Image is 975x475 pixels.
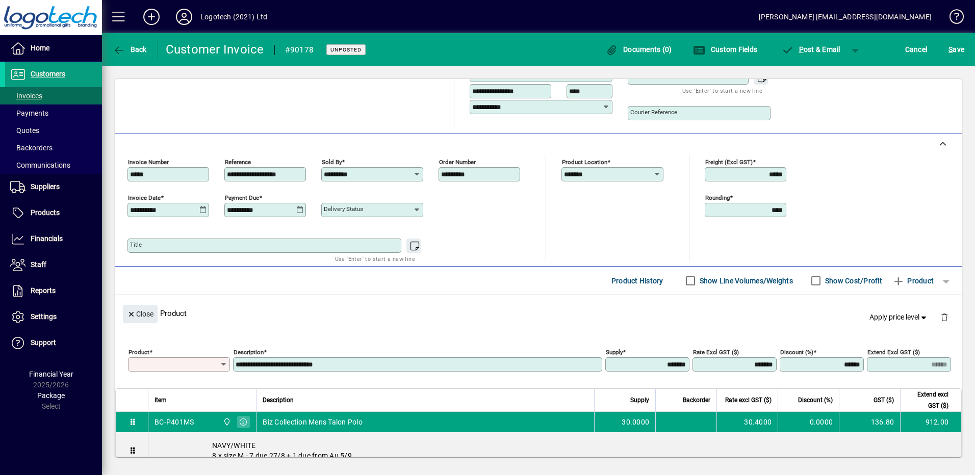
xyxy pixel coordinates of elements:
div: [PERSON_NAME] [EMAIL_ADDRESS][DOMAIN_NAME] [759,9,932,25]
span: Support [31,338,56,347]
a: Quotes [5,122,102,139]
mat-label: Rate excl GST ($) [693,349,739,356]
button: Delete [932,305,957,329]
mat-label: Freight (excl GST) [705,159,753,166]
span: Back [113,45,147,54]
mat-label: Rounding [705,194,730,201]
app-page-header-button: Close [120,309,160,318]
span: Financial Year [29,370,73,378]
button: Product History [607,272,668,290]
span: ost & Email [781,45,840,54]
mat-label: Product [129,349,149,356]
span: Staff [31,260,46,269]
mat-label: Reference [225,159,251,166]
a: Suppliers [5,174,102,200]
span: Communications [10,161,70,169]
span: Discount (%) [798,394,833,406]
span: P [799,45,804,54]
td: 912.00 [900,412,961,432]
span: GST ($) [874,394,894,406]
div: BC-P401MS [155,417,194,427]
label: Show Line Volumes/Weights [698,276,793,286]
mat-label: Title [130,241,142,248]
div: Logotech (2021) Ltd [200,9,267,25]
span: 30.0000 [622,417,649,427]
mat-label: Supply [606,349,623,356]
div: 30.4000 [723,417,772,427]
span: Reports [31,286,56,295]
a: Home [5,36,102,61]
span: Payments [10,109,48,117]
span: Suppliers [31,182,60,191]
button: Documents (0) [603,40,675,59]
button: Post & Email [776,40,845,59]
a: Reports [5,278,102,304]
mat-label: Payment due [225,194,259,201]
span: Backorders [10,144,53,152]
span: Description [263,394,294,406]
span: Products [31,208,60,217]
span: Backorder [683,394,710,406]
a: Staff [5,252,102,278]
span: Product [892,273,934,289]
span: Home [31,44,49,52]
span: Rate excl GST ($) [725,394,772,406]
a: Invoices [5,87,102,104]
span: Financials [31,234,63,243]
a: Communications [5,156,102,174]
span: Cancel [905,41,928,58]
div: Product [115,295,962,332]
button: Custom Fields [690,40,760,59]
span: Apply price level [869,312,929,323]
button: Product [887,272,939,290]
mat-label: Order number [439,159,476,166]
label: Show Cost/Profit [823,276,882,286]
button: Save [946,40,967,59]
span: S [948,45,953,54]
td: 136.80 [839,412,900,432]
td: 0.0000 [778,412,839,432]
span: Extend excl GST ($) [907,389,948,411]
a: Payments [5,104,102,122]
button: Back [110,40,149,59]
mat-label: Discount (%) [780,349,813,356]
mat-label: Description [234,349,264,356]
mat-label: Delivery status [324,205,363,213]
mat-label: Courier Reference [630,109,677,116]
button: Close [123,305,158,323]
mat-label: Product location [562,159,607,166]
span: Unposted [330,46,362,53]
a: Settings [5,304,102,330]
button: Cancel [903,40,930,59]
mat-label: Sold by [322,159,342,166]
a: Support [5,330,102,356]
span: Close [127,306,153,323]
div: NAVY/WHITE 8 x size M - 7 due 27/8 + 1 due from Au 5/9 [148,432,961,469]
app-page-header-button: Delete [932,312,957,322]
mat-label: Extend excl GST ($) [867,349,920,356]
span: Package [37,391,65,400]
mat-hint: Use 'Enter' to start a new line [335,253,415,265]
span: Central [220,416,232,428]
a: Financials [5,226,102,252]
a: Backorders [5,139,102,156]
span: Supply [630,394,649,406]
app-page-header-button: Back [102,40,158,59]
a: Products [5,200,102,226]
mat-label: Invoice number [128,159,169,166]
span: Quotes [10,126,39,135]
span: Customers [31,70,65,78]
span: Settings [31,312,57,321]
span: ave [948,41,964,58]
span: Documents (0) [606,45,672,54]
button: Profile [168,8,200,26]
div: #90178 [285,42,314,58]
span: Invoices [10,92,42,100]
span: Product History [611,273,663,289]
mat-hint: Use 'Enter' to start a new line [682,85,762,96]
span: Biz Collection Mens Talon Polo [263,417,363,427]
span: Custom Fields [693,45,757,54]
a: Knowledge Base [942,2,962,35]
div: Customer Invoice [166,41,264,58]
mat-label: Invoice date [128,194,161,201]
